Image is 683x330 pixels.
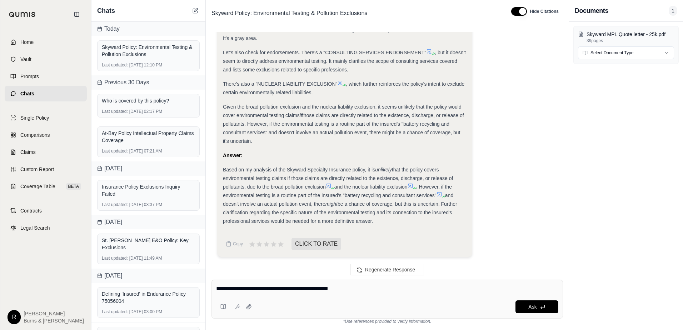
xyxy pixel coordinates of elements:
div: St. [PERSON_NAME] E&O Policy: Key Exclusions [102,237,195,251]
div: [DATE] [91,269,205,283]
span: Based on my analysis of the Skyward Specialty Insurance policy, it is [223,167,375,172]
em: unlikely [375,167,392,172]
div: [DATE] 03:37 PM [102,202,195,207]
div: [DATE] [91,215,205,229]
span: However, there's an exception to consider. If the environmental testing is part of the "battery r... [223,18,465,41]
div: At-Bay Policy Intellectual Property Claims Coverage [102,130,195,144]
a: Coverage TableBETA [5,179,87,194]
h3: Documents [575,6,608,16]
button: Regenerate Response [350,264,424,275]
button: Copy [223,237,246,251]
div: [DATE] 11:49 AM [102,255,195,261]
div: [DATE] 02:17 PM [102,109,195,114]
span: 1 [669,6,677,16]
div: [DATE] [91,161,205,176]
span: Let's also check for endorsements. There's a "CONSULTING SERVICES ENDORSEMENT" [223,50,426,55]
span: Ask [528,304,537,310]
span: and the nuclear liability exclusion [334,184,408,190]
span: Burns & [PERSON_NAME] [24,317,84,324]
span: Prompts [20,73,39,80]
a: Prompts [5,69,87,84]
p: 39 pages [587,38,674,44]
span: Last updated: [102,309,128,315]
p: Skyward MPL Quote letter - 25k.pdf [587,31,674,38]
span: Chats [97,6,115,16]
span: Home [20,39,34,46]
a: Home [5,34,87,50]
button: Collapse sidebar [71,9,83,20]
span: and doesn't involve an actual pollution event, there [223,192,453,207]
span: , but it doesn't seem to directly address environmental testing. It mainly clarifies the scope of... [223,50,466,72]
img: Qumis Logo [9,12,36,17]
div: Edit Title [209,7,503,19]
div: Insurance Policy Exclusions Inquiry Failed [102,183,195,197]
span: Claims [20,149,36,156]
button: Ask [515,300,558,313]
span: that the policy covers environmental testing claims if those claims are directly related to the e... [223,167,453,190]
a: Legal Search [5,220,87,236]
span: [PERSON_NAME] [24,310,84,317]
em: might [325,201,338,207]
span: Single Policy [20,114,49,121]
span: Custom Report [20,166,54,173]
span: Given the broad pollution exclusion and the nuclear liability exclusion, it seems unlikely that t... [223,104,462,118]
div: R [8,310,21,324]
div: Previous 30 Days [91,75,205,90]
span: CLICK TO RATE [291,238,341,250]
span: Last updated: [102,109,128,114]
strong: Answer: [223,152,243,158]
span: Comparisons [20,131,50,139]
button: New Chat [191,6,200,15]
span: Last updated: [102,148,128,154]
a: Contracts [5,203,87,219]
span: Legal Search [20,224,50,231]
em: if [300,112,302,118]
div: [DATE] 03:00 PM [102,309,195,315]
span: Last updated: [102,62,128,68]
div: Skyward Policy: Environmental Testing & Pollution Exclusions [102,44,195,58]
span: Vault [20,56,31,63]
span: those claims are directly related to the existence, discharge, or release of pollutants. However,... [223,112,464,144]
a: Single Policy [5,110,87,126]
a: Chats [5,86,87,101]
a: Vault [5,51,87,67]
span: Last updated: [102,202,128,207]
div: Who is covered by this policy? [102,97,195,104]
span: Last updated: [102,255,128,261]
div: Today [91,22,205,36]
span: Copy [233,241,243,247]
span: . However, if the environmental testing is a routine part of the insured's "battery recycling and... [223,184,452,198]
span: Contracts [20,207,42,214]
div: [DATE] 12:10 PM [102,62,195,68]
button: Skyward MPL Quote letter - 25k.pdf39pages [578,31,674,44]
div: Defining 'Insured' in Endurance Policy 75056004 [102,290,195,305]
span: be a chance of coverage, but this is uncertain. Further clarification regarding the specific natu... [223,201,457,224]
div: [DATE] 07:21 AM [102,148,195,154]
span: Regenerate Response [365,267,415,272]
span: BETA [66,183,81,190]
span: Coverage Table [20,183,55,190]
a: Custom Report [5,161,87,177]
span: Hide Citations [530,9,559,14]
span: , which further reinforces the policy's intent to exclude certain environmentally related liabili... [223,81,464,95]
div: *Use references provided to verify information. [211,319,563,324]
span: Skyward Policy: Environmental Testing & Pollution Exclusions [209,7,370,19]
a: Comparisons [5,127,87,143]
span: Chats [20,90,34,97]
a: Claims [5,144,87,160]
span: There's also a "NUCLEAR LIABILITY EXCLUSION" [223,81,337,87]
